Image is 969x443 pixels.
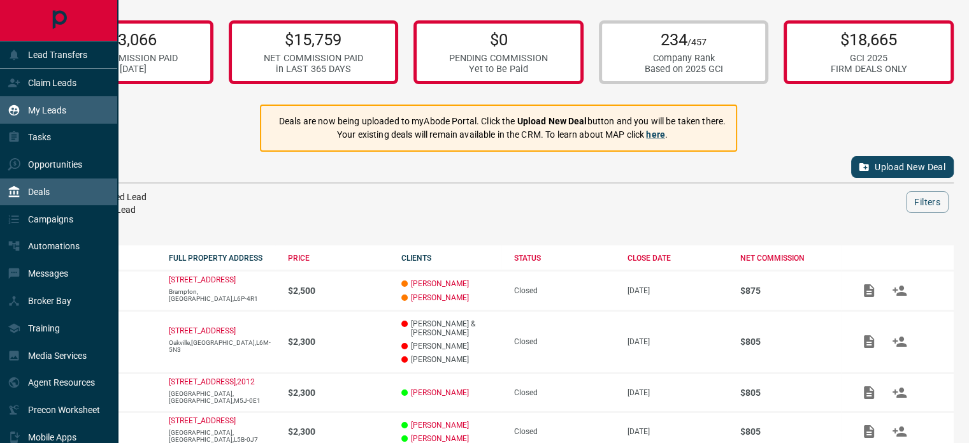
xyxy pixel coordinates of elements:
[628,286,728,295] p: [DATE]
[411,293,469,302] a: [PERSON_NAME]
[831,53,907,64] div: GCI 2025
[264,30,363,49] p: $15,759
[831,64,907,75] div: FIRM DEALS ONLY
[288,286,388,296] p: $2,500
[169,377,255,386] a: [STREET_ADDRESS],2012
[514,254,614,263] div: STATUS
[645,30,723,49] p: 234
[401,355,501,364] p: [PERSON_NAME]
[740,388,840,398] p: $805
[646,129,665,140] a: here
[851,156,954,178] button: Upload New Deal
[288,388,388,398] p: $2,300
[169,416,236,425] a: [STREET_ADDRESS]
[514,337,614,346] div: Closed
[740,286,840,296] p: $875
[411,434,469,443] a: [PERSON_NAME]
[78,64,178,75] div: in [DATE]
[854,427,884,436] span: Add / View Documents
[288,254,388,263] div: PRICE
[628,388,728,397] p: [DATE]
[645,53,723,64] div: Company Rank
[264,64,363,75] div: in LAST 365 DAYS
[279,128,726,142] p: Your existing deals will remain available in the CRM. To learn about MAP click .
[169,275,236,284] a: [STREET_ADDRESS]
[169,390,275,404] p: [GEOGRAPHIC_DATA],[GEOGRAPHIC_DATA],M5J-0E1
[288,337,388,347] p: $2,300
[401,342,501,351] p: [PERSON_NAME]
[264,53,363,64] div: NET COMMISSION PAID
[884,388,915,396] span: Match Clients
[78,30,178,49] p: $13,066
[514,286,614,295] div: Closed
[169,339,275,353] p: Oakville,[GEOGRAPHIC_DATA],L6M-5N3
[740,337,840,347] p: $805
[449,30,548,49] p: $0
[628,254,728,263] div: CLOSE DATE
[884,286,915,294] span: Match Clients
[884,427,915,436] span: Match Clients
[628,337,728,346] p: [DATE]
[645,64,723,75] div: Based on 2025 GCI
[411,388,469,397] a: [PERSON_NAME]
[687,37,707,48] span: /457
[411,279,469,288] a: [PERSON_NAME]
[449,53,548,64] div: PENDING COMMISSION
[288,426,388,437] p: $2,300
[514,427,614,436] div: Closed
[740,254,840,263] div: NET COMMISSION
[449,64,548,75] div: Yet to Be Paid
[411,421,469,430] a: [PERSON_NAME]
[854,286,884,294] span: Add / View Documents
[906,191,949,213] button: Filters
[831,30,907,49] p: $18,665
[169,429,275,443] p: [GEOGRAPHIC_DATA],[GEOGRAPHIC_DATA],L5B-0J7
[514,388,614,397] div: Closed
[279,115,726,128] p: Deals are now being uploaded to myAbode Portal. Click the button and you will be taken there.
[517,116,587,126] strong: Upload New Deal
[854,388,884,396] span: Add / View Documents
[169,288,275,302] p: Brampton,[GEOGRAPHIC_DATA],L6P-4R1
[169,254,275,263] div: FULL PROPERTY ADDRESS
[78,53,178,64] div: NET COMMISSION PAID
[628,427,728,436] p: [DATE]
[854,337,884,345] span: Add / View Documents
[401,254,501,263] div: CLIENTS
[401,319,501,337] p: [PERSON_NAME] & [PERSON_NAME]
[169,326,236,335] a: [STREET_ADDRESS]
[884,337,915,345] span: Match Clients
[740,426,840,437] p: $805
